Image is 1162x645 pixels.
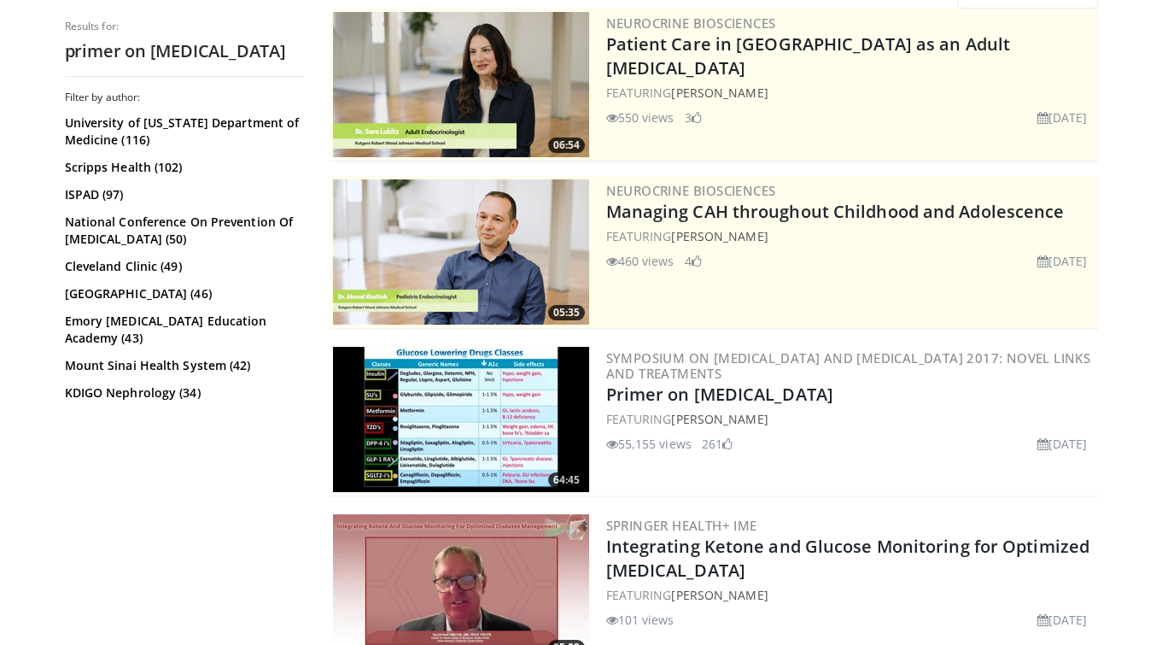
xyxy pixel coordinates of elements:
img: 56bc924d-1fb1-4cf0-9f63-435b399b5585.png.300x170_q85_crop-smart_upscale.png [333,179,589,325]
li: 460 views [606,252,674,270]
a: Neurocrine Biosciences [606,15,776,32]
a: Managing CAH throughout Childhood and Adolescence [606,200,1065,223]
a: ISPAD (97) [65,186,300,203]
li: 550 views [606,108,674,126]
a: [GEOGRAPHIC_DATA] (46) [65,285,300,302]
a: Mount Sinai Health System (42) [65,357,300,374]
a: Patient Care in [GEOGRAPHIC_DATA] as an Adult [MEDICAL_DATA] [606,32,1011,79]
a: [PERSON_NAME] [671,228,768,244]
a: Symposium on [MEDICAL_DATA] and [MEDICAL_DATA] 2017: Novel Links and Treatments [606,349,1091,382]
span: 05:35 [548,305,585,320]
li: [DATE] [1037,252,1088,270]
a: 05:35 [333,179,589,325]
a: KDIGO Nephrology (34) [65,384,300,402]
a: Neurocrine Biosciences [606,182,776,199]
a: University of [US_STATE] Department of Medicine (116) [65,114,300,149]
li: 261 [702,435,733,453]
li: 101 views [606,611,674,629]
a: Primer on [MEDICAL_DATA] [606,383,833,406]
li: 4 [685,252,702,270]
div: FEATURING [606,410,1095,428]
a: [PERSON_NAME] [671,587,768,603]
p: Results for: [65,20,304,33]
a: Springer Health+ IME [606,517,757,534]
a: 06:54 [333,12,589,157]
span: 06:54 [548,138,585,153]
li: [DATE] [1037,435,1088,453]
a: Integrating Ketone and Glucose Monitoring for Optimized [MEDICAL_DATA] [606,535,1090,582]
li: 55,155 views [606,435,692,453]
a: [PERSON_NAME] [671,411,768,427]
li: 3 [685,108,702,126]
img: 022d2313-3eaa-4549-99ac-ae6801cd1fdc.300x170_q85_crop-smart_upscale.jpg [333,347,589,492]
a: Emory [MEDICAL_DATA] Education Academy (43) [65,313,300,347]
li: [DATE] [1037,108,1088,126]
a: [PERSON_NAME] [671,85,768,101]
a: 64:45 [333,347,589,492]
a: Cleveland Clinic (49) [65,258,300,275]
li: [DATE] [1037,611,1088,629]
a: National Conference On Prevention Of [MEDICAL_DATA] (50) [65,214,300,248]
span: 64:45 [548,472,585,488]
h2: primer on [MEDICAL_DATA] [65,40,304,62]
div: FEATURING [606,84,1095,102]
div: FEATURING [606,586,1095,604]
img: 69d9a9c3-9e0d-45c7-989e-b720a70fb3d0.png.300x170_q85_crop-smart_upscale.png [333,12,589,157]
a: Scripps Health (102) [65,159,300,176]
h3: Filter by author: [65,91,304,104]
div: FEATURING [606,227,1095,245]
